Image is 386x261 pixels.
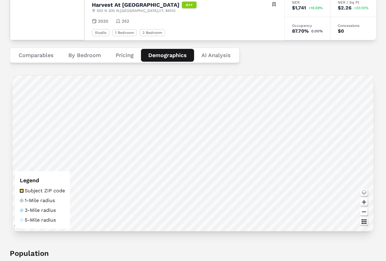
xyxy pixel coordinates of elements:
li: 1-Mile radius [20,197,65,204]
span: 0.00% [311,29,323,33]
button: By Bedroom [61,49,108,62]
div: $0 [338,29,344,34]
button: Comparables [11,49,61,62]
h2: Harvest At [GEOGRAPHIC_DATA] [92,2,179,8]
div: $2.26 [338,5,352,10]
button: Other options map button [360,218,368,225]
li: 5-Mile radius [20,216,65,224]
button: AI Analysis [194,49,238,62]
div: 87.70% [292,29,309,34]
span: +18.59% [308,6,323,10]
li: Subject ZIP code [20,187,65,194]
div: NER / Sq Ft [338,1,369,4]
button: Pricing [108,49,141,62]
span: 550 N 300 W , [GEOGRAPHIC_DATA] , UT , 84103 [97,8,175,13]
div: NER [292,1,323,4]
div: Occupancy [292,24,323,27]
span: +20.10% [354,6,369,10]
div: A++ [182,2,197,8]
button: Change style map button [360,189,368,196]
button: Demographics [141,49,194,62]
button: Zoom out map button [360,208,368,216]
span: 252 [122,18,129,24]
div: $1,741 [292,5,306,10]
a: Mapbox logo [14,222,41,229]
canvas: Map [13,75,373,231]
div: 2 Bedroom [139,29,165,36]
h3: Legend [20,176,65,185]
span: 2020 [98,18,108,24]
li: 3-Mile radius [20,207,65,214]
div: 1 Bedroom [112,29,137,36]
div: Studio [92,29,110,36]
button: Zoom in map button [360,198,368,206]
div: Concessions [338,24,369,27]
